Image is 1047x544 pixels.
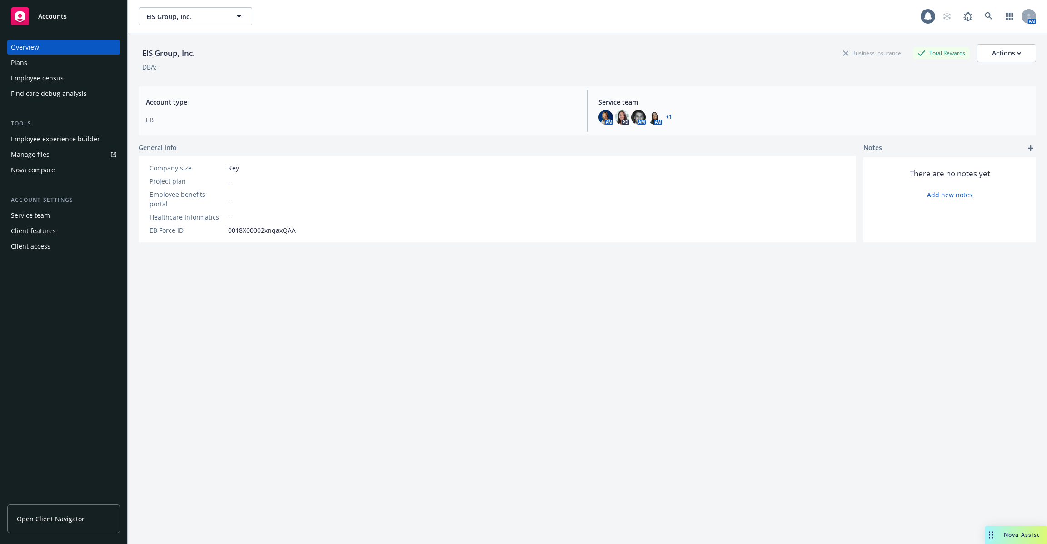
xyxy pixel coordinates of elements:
[139,143,177,152] span: General info
[11,86,87,101] div: Find care debug analysis
[146,97,576,107] span: Account type
[7,163,120,177] a: Nova compare
[7,86,120,101] a: Find care debug analysis
[146,12,225,21] span: EIS Group, Inc.
[228,195,230,204] span: -
[11,208,50,223] div: Service team
[17,514,85,524] span: Open Client Navigator
[7,119,120,128] div: Tools
[598,97,1029,107] span: Service team
[228,176,230,186] span: -
[598,110,613,125] img: photo
[959,7,977,25] a: Report a Bug
[1001,7,1019,25] a: Switch app
[7,208,120,223] a: Service team
[631,110,646,125] img: photo
[150,225,224,235] div: EB Force ID
[11,71,64,85] div: Employee census
[7,40,120,55] a: Overview
[7,132,120,146] a: Employee experience builder
[228,212,230,222] span: -
[146,115,576,125] span: EB
[11,163,55,177] div: Nova compare
[985,526,1047,544] button: Nova Assist
[38,13,67,20] span: Accounts
[863,143,882,154] span: Notes
[150,190,224,209] div: Employee benefits portal
[1025,143,1036,154] a: add
[150,176,224,186] div: Project plan
[150,163,224,173] div: Company size
[7,71,120,85] a: Employee census
[938,7,956,25] a: Start snowing
[11,147,50,162] div: Manage files
[11,132,100,146] div: Employee experience builder
[985,526,997,544] div: Drag to move
[1004,531,1040,539] span: Nova Assist
[7,224,120,238] a: Client features
[7,55,120,70] a: Plans
[977,44,1036,62] button: Actions
[980,7,998,25] a: Search
[615,110,629,125] img: photo
[838,47,906,59] div: Business Insurance
[11,224,56,238] div: Client features
[666,115,672,120] a: +1
[228,163,239,173] span: Key
[150,212,224,222] div: Healthcare Informatics
[7,4,120,29] a: Accounts
[11,55,27,70] div: Plans
[139,7,252,25] button: EIS Group, Inc.
[913,47,970,59] div: Total Rewards
[7,147,120,162] a: Manage files
[142,62,159,72] div: DBA: -
[228,225,296,235] span: 0018X00002xnqaxQAA
[11,239,50,254] div: Client access
[11,40,39,55] div: Overview
[7,239,120,254] a: Client access
[927,190,972,200] a: Add new notes
[139,47,199,59] div: EIS Group, Inc.
[910,168,990,179] span: There are no notes yet
[648,110,662,125] img: photo
[992,45,1021,62] div: Actions
[7,195,120,205] div: Account settings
